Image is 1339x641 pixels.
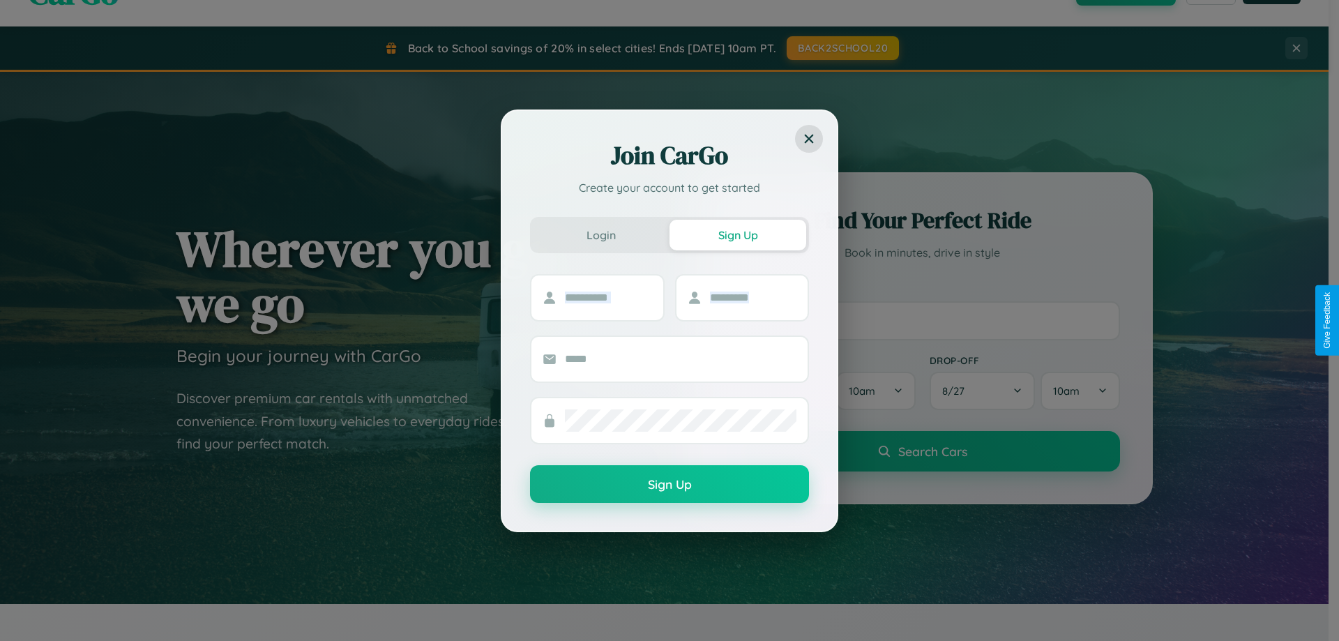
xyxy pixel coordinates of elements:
button: Sign Up [669,220,806,250]
p: Create your account to get started [530,179,809,196]
button: Login [533,220,669,250]
h2: Join CarGo [530,139,809,172]
button: Sign Up [530,465,809,503]
div: Give Feedback [1322,292,1332,349]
